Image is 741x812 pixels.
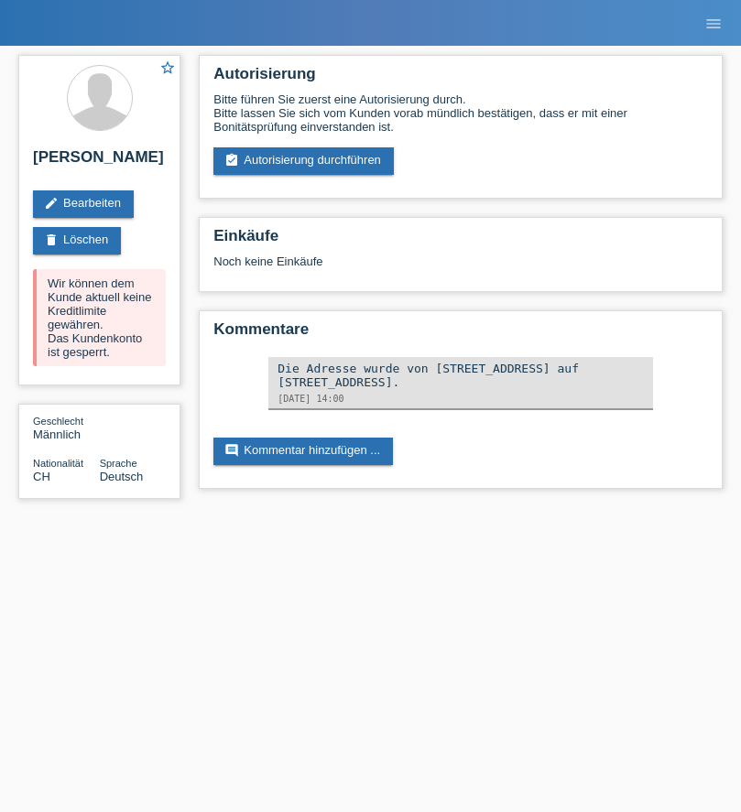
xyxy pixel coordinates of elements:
div: Männlich [33,414,100,441]
i: delete [44,233,59,247]
span: Deutsch [100,470,144,483]
h2: Einkäufe [213,227,708,254]
a: star_border [159,60,176,79]
span: Sprache [100,458,137,469]
span: Nationalität [33,458,83,469]
i: star_border [159,60,176,76]
a: commentKommentar hinzufügen ... [213,438,393,465]
div: Wir können dem Kunde aktuell keine Kreditlimite gewähren. Das Kundenkonto ist gesperrt. [33,269,166,366]
div: Die Adresse wurde von [STREET_ADDRESS] auf [STREET_ADDRESS]. [278,362,644,389]
div: Noch keine Einkäufe [213,254,708,282]
a: assignment_turned_inAutorisierung durchführen [213,147,394,175]
i: menu [704,15,723,33]
h2: Autorisierung [213,65,708,92]
i: comment [224,443,239,458]
i: edit [44,196,59,211]
span: Schweiz [33,470,50,483]
span: Geschlecht [33,416,83,427]
a: menu [695,17,732,28]
h2: Kommentare [213,320,708,348]
div: [DATE] 14:00 [278,394,644,404]
a: deleteLöschen [33,227,121,254]
i: assignment_turned_in [224,153,239,168]
div: Bitte führen Sie zuerst eine Autorisierung durch. Bitte lassen Sie sich vom Kunden vorab mündlich... [213,92,708,134]
a: editBearbeiten [33,190,134,218]
h2: [PERSON_NAME] [33,148,166,176]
